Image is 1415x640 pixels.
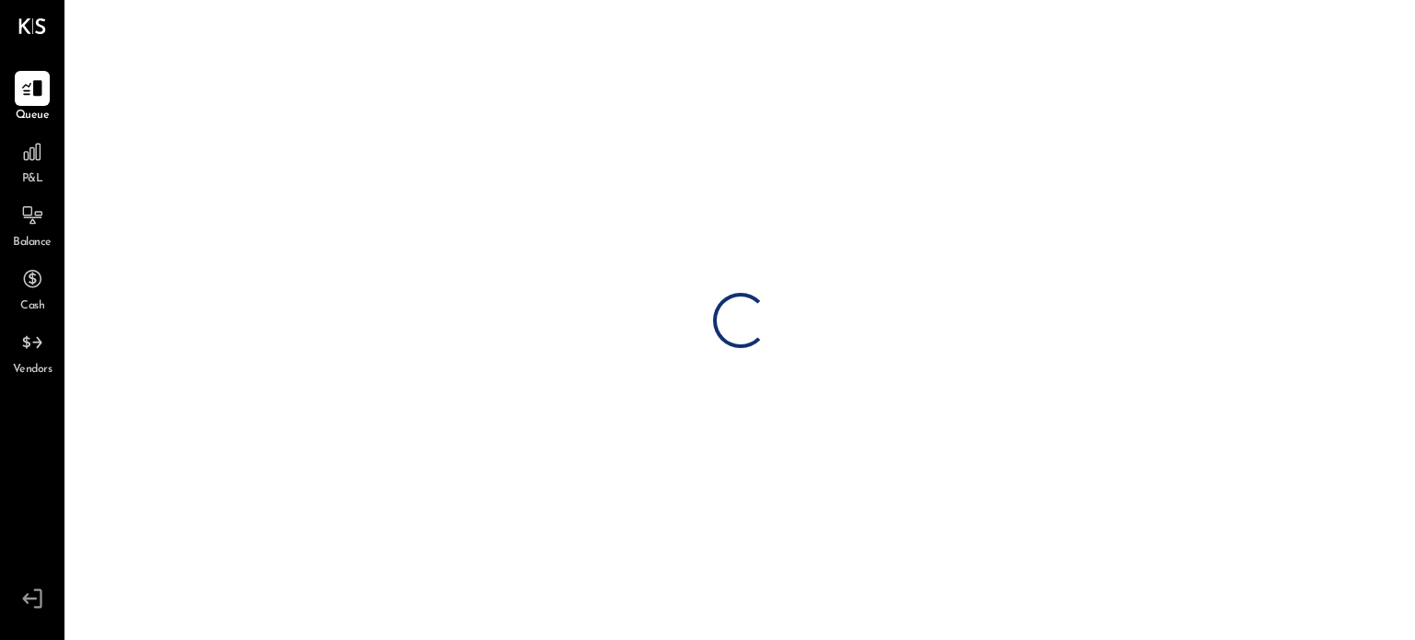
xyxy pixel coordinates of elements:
span: Cash [20,298,44,315]
a: P&L [1,134,64,188]
span: Balance [13,235,52,251]
span: Vendors [13,362,53,378]
a: Vendors [1,325,64,378]
a: Balance [1,198,64,251]
span: Queue [16,108,50,124]
span: P&L [22,171,43,188]
a: Cash [1,262,64,315]
a: Queue [1,71,64,124]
